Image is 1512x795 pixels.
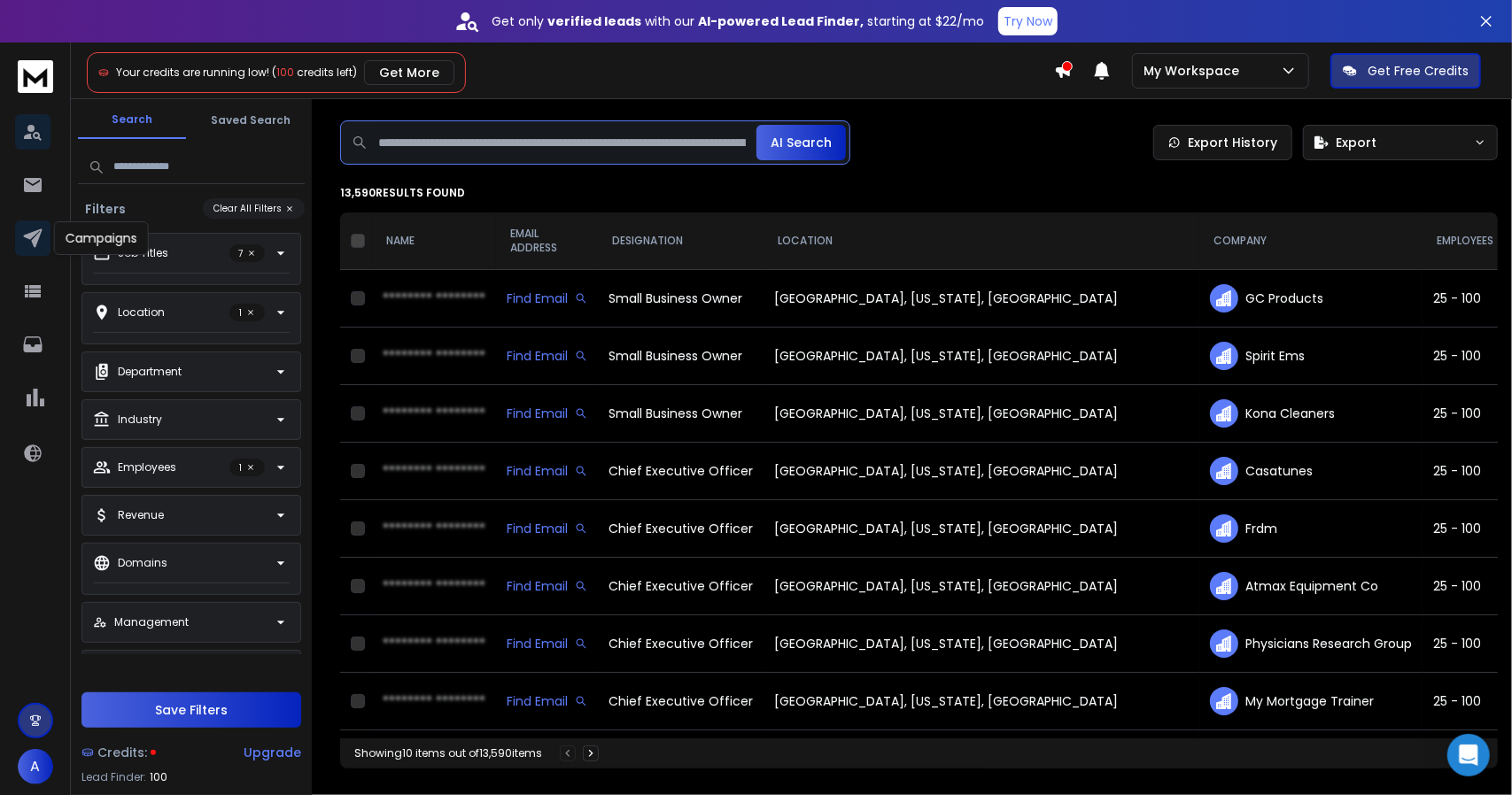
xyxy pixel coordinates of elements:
[276,65,294,80] span: 100
[340,186,1498,200] p: 13,590 results found
[1423,558,1508,615] td: 25 - 100
[78,200,133,218] h3: Filters
[1423,673,1508,730] td: 25 - 100
[598,443,764,500] td: Chief Executive Officer
[598,500,764,558] td: Chief Executive Officer
[1210,284,1412,313] div: GC Products
[1004,12,1052,30] p: Try Now
[118,305,165,320] p: Location
[229,244,265,262] p: 7
[1447,734,1490,776] div: Open Intercom Messenger
[197,103,305,138] button: Saved Search
[764,500,1199,558] td: [GEOGRAPHIC_DATA], [US_STATE], [GEOGRAPHIC_DATA]
[1210,457,1412,485] div: Casatunes
[756,125,846,160] button: AI Search
[114,615,189,629] p: Management
[18,749,53,784] button: A
[764,443,1199,500] td: [GEOGRAPHIC_DATA], [US_STATE], [GEOGRAPHIC_DATA]
[1199,212,1423,270] th: COMPANY
[1210,629,1412,658] div: Physicians Research Group
[1423,500,1508,558] td: 25 - 100
[229,459,265,476] p: 1
[81,692,301,728] button: Save Filters
[118,413,162,427] p: Industry
[507,635,587,652] div: Find Email
[364,60,454,85] button: Get More
[547,12,641,30] strong: verified leads
[1423,443,1508,500] td: 25 - 100
[97,744,147,761] span: Credits:
[507,577,587,595] div: Find Email
[598,615,764,673] td: Chief Executive Officer
[496,212,598,270] th: EMAIL ADDRESS
[118,508,164,522] p: Revenue
[598,730,764,788] td: Chief Executive Officer
[81,735,301,770] a: Credits:Upgrade
[507,462,587,480] div: Find Email
[764,673,1199,730] td: [GEOGRAPHIC_DATA], [US_STATE], [GEOGRAPHIC_DATA]
[507,405,587,422] div: Find Email
[1423,385,1508,443] td: 25 - 100
[764,270,1199,328] td: [GEOGRAPHIC_DATA], [US_STATE], [GEOGRAPHIC_DATA]
[764,558,1199,615] td: [GEOGRAPHIC_DATA], [US_STATE], [GEOGRAPHIC_DATA]
[598,385,764,443] td: Small Business Owner
[272,65,357,80] span: ( credits left)
[764,212,1199,270] th: LOCATION
[507,347,587,365] div: Find Email
[492,12,984,30] p: Get only with our starting at $22/mo
[1423,730,1508,788] td: 25 - 100
[116,65,269,80] span: Your credits are running low!
[229,304,265,321] p: 1
[598,673,764,730] td: Chief Executive Officer
[598,558,764,615] td: Chief Executive Officer
[78,102,186,139] button: Search
[598,212,764,270] th: DESIGNATION
[203,198,305,219] button: Clear All Filters
[507,289,587,307] div: Find Email
[1336,134,1376,151] span: Export
[150,770,167,784] span: 100
[1423,615,1508,673] td: 25 - 100
[1423,328,1508,385] td: 25 - 100
[764,328,1199,385] td: [GEOGRAPHIC_DATA], [US_STATE], [GEOGRAPHIC_DATA]
[598,328,764,385] td: Small Business Owner
[698,12,864,30] strong: AI-powered Lead Finder,
[54,221,149,255] div: Campaigns
[764,730,1199,788] td: Floyds Knobs, [US_STATE], [GEOGRAPHIC_DATA]
[1210,399,1412,428] div: Kona Cleaners
[507,520,587,537] div: Find Email
[118,365,182,379] p: Department
[354,746,542,760] div: Showing 10 items out of 13,590 items
[598,270,764,328] td: Small Business Owner
[244,744,301,761] div: Upgrade
[1423,270,1508,328] td: 25 - 100
[81,770,146,784] p: Lead Finder:
[1368,62,1469,80] p: Get Free Credits
[372,212,496,270] th: NAME
[18,60,53,93] img: logo
[1144,62,1246,80] p: My Workspace
[1210,572,1412,600] div: Atmax Equipment Co
[764,385,1199,443] td: [GEOGRAPHIC_DATA], [US_STATE], [GEOGRAPHIC_DATA]
[1210,687,1412,715] div: My Mortgage Trainer
[507,692,587,710] div: Find Email
[1423,212,1508,270] th: EMPLOYEES
[1210,514,1412,543] div: Frdm
[1210,342,1412,370] div: Spirit Ems
[1330,53,1481,89] button: Get Free Credits
[118,460,176,475] p: Employees
[998,7,1058,35] button: Try Now
[118,556,167,570] p: Domains
[1153,125,1292,160] a: Export History
[764,615,1199,673] td: [GEOGRAPHIC_DATA], [US_STATE], [GEOGRAPHIC_DATA]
